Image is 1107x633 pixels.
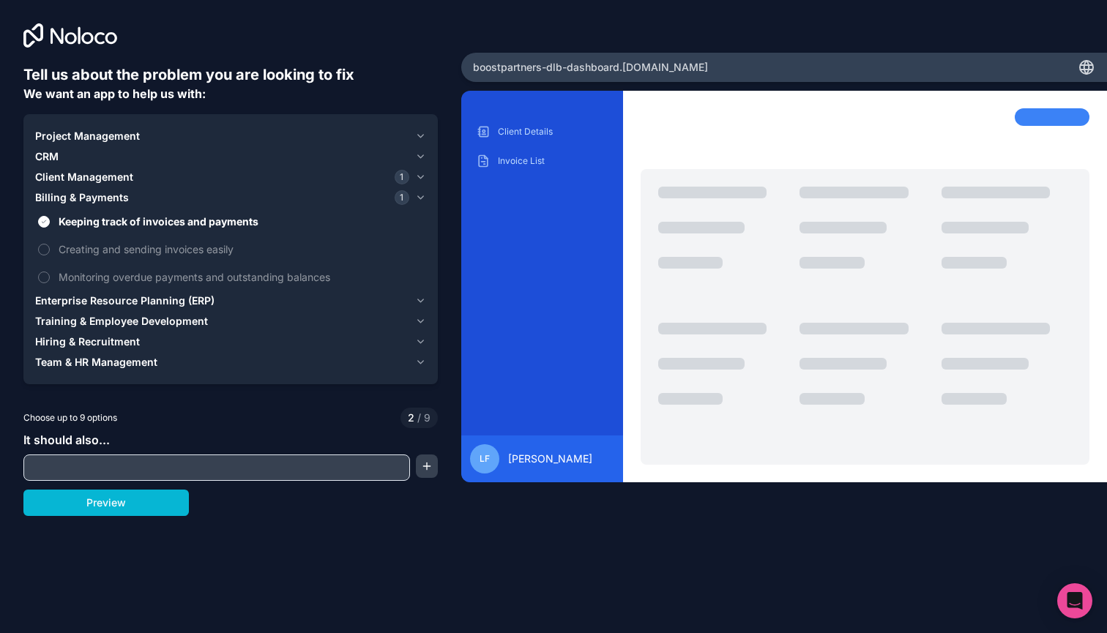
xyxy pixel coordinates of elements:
span: Keeping track of invoices and payments [59,214,423,229]
button: Preview [23,490,189,516]
button: Project Management [35,126,426,146]
span: / [417,411,421,424]
span: Client Management [35,170,133,184]
button: CRM [35,146,426,167]
button: Billing & Payments1 [35,187,426,208]
button: Training & Employee Development [35,311,426,332]
p: Invoice List [498,155,608,167]
button: Hiring & Recruitment [35,332,426,352]
div: Open Intercom Messenger [1057,583,1092,618]
button: Team & HR Management [35,352,426,372]
span: 1 [395,190,409,205]
span: boostpartners-dlb-dashboard .[DOMAIN_NAME] [473,60,708,75]
span: LF [480,453,490,465]
span: 1 [395,170,409,184]
span: Billing & Payments [35,190,129,205]
span: 9 [414,411,430,425]
button: Client Management1 [35,167,426,187]
span: Enterprise Resource Planning (ERP) [35,293,215,308]
span: Hiring & Recruitment [35,334,140,349]
span: Creating and sending invoices easily [59,241,423,257]
button: Keeping track of invoices and payments [38,216,50,228]
button: Creating and sending invoices easily [38,244,50,255]
span: Monitoring overdue payments and outstanding balances [59,269,423,285]
div: scrollable content [473,120,611,424]
h6: Tell us about the problem you are looking to fix [23,64,438,85]
span: Choose up to 9 options [23,411,117,424]
span: Training & Employee Development [35,314,208,329]
span: We want an app to help us with: [23,86,206,101]
div: Billing & Payments1 [35,208,426,291]
button: Enterprise Resource Planning (ERP) [35,291,426,311]
button: Monitoring overdue payments and outstanding balances [38,271,50,283]
p: Client Details [498,126,608,138]
span: [PERSON_NAME] [508,452,592,466]
span: CRM [35,149,59,164]
span: Team & HR Management [35,355,157,370]
span: It should also... [23,432,110,447]
span: 2 [408,411,414,425]
span: Project Management [35,129,140,143]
